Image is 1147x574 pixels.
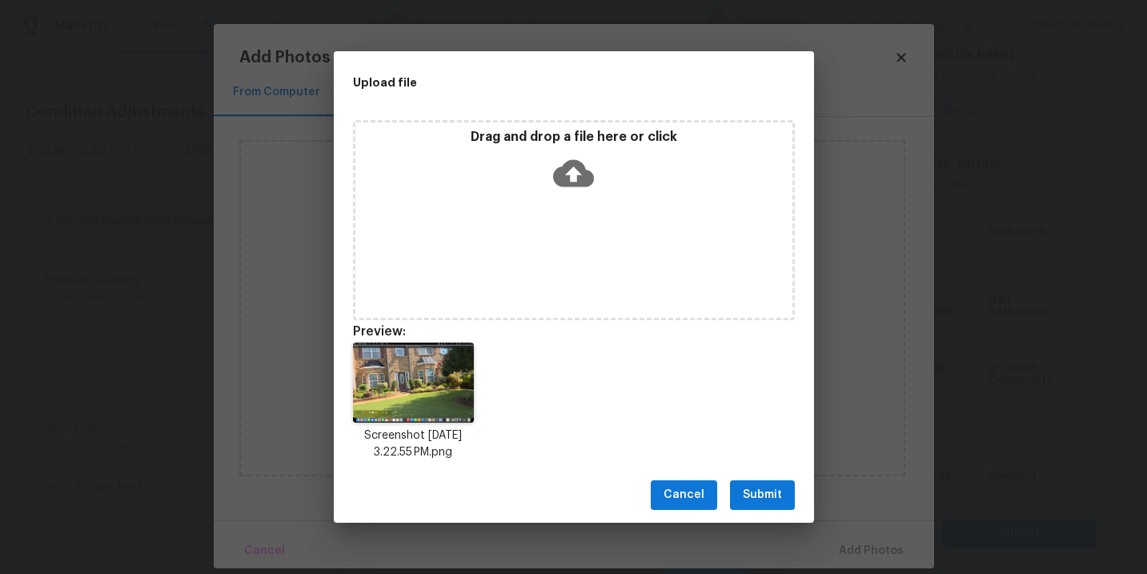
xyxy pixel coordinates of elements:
[355,129,792,146] p: Drag and drop a file here or click
[353,427,475,461] p: Screenshot [DATE] 3.22.55 PM.png
[730,480,795,510] button: Submit
[651,480,717,510] button: Cancel
[353,74,723,91] h2: Upload file
[743,485,782,505] span: Submit
[664,485,704,505] span: Cancel
[353,343,475,423] img: f4f6fseQhdYJ74AAAAASUVORK5CYII=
